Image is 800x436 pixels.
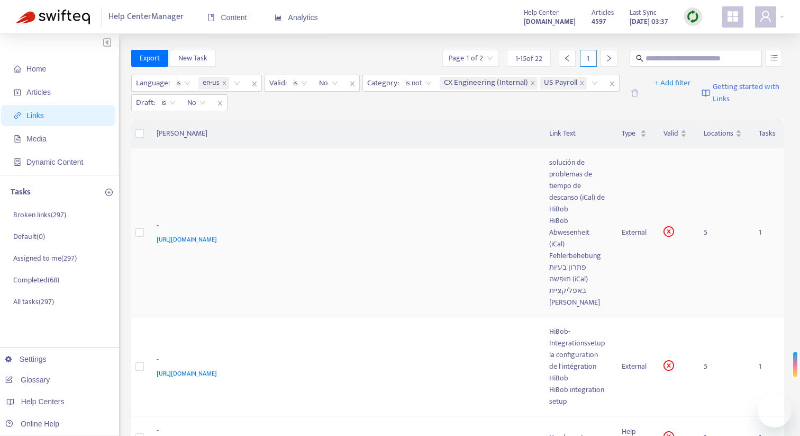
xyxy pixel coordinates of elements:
span: Draft : [132,95,157,111]
p: Completed ( 68 ) [13,274,59,286]
span: Help Center Manager [108,7,184,27]
div: - [157,354,529,368]
span: left [563,55,571,62]
span: [URL][DOMAIN_NAME] [157,368,217,379]
div: External [622,361,647,372]
span: delete [631,89,639,97]
span: appstore [726,10,739,23]
div: - [157,220,529,234]
span: Content [207,13,247,22]
p: All tasks ( 297 ) [13,296,54,307]
span: 1 - 15 of 22 [515,53,542,64]
span: en-us [198,77,229,90]
span: Locations [704,128,733,139]
span: + Add filter [654,77,691,90]
span: close [346,77,359,90]
th: [PERSON_NAME] [148,119,541,148]
span: close [222,81,227,86]
td: 5 [695,148,750,317]
span: close-circle [663,360,674,371]
th: Link Text [541,119,613,148]
span: is not [405,75,432,91]
span: search [636,55,643,62]
span: Help Centers [21,397,65,406]
span: container [14,158,21,166]
div: solución de problemas de tiempo de descanso (iCal) de HiBob [549,157,605,215]
button: + Add filter [647,75,699,92]
span: US Payroll [540,77,587,90]
span: Language : [132,75,171,91]
img: Swifteq [16,10,90,24]
span: Category : [363,75,401,91]
span: plus-circle [105,189,113,196]
span: [URL][DOMAIN_NAME] [157,234,217,245]
button: Export [131,50,168,67]
div: פתרון בעיות חופשה (iCal) באפליקציית [PERSON_NAME] [549,262,605,308]
span: No [187,95,206,111]
span: Valid [663,128,678,139]
span: CX Engineering (Internal) [440,77,538,90]
div: 1 [580,50,597,67]
span: close [248,77,261,90]
p: Assigned to me ( 297 ) [13,253,77,264]
span: Home [26,65,46,73]
span: is [293,75,307,91]
span: user [759,10,772,23]
th: Valid [655,119,695,148]
span: close-circle [663,226,674,237]
span: is [176,75,190,91]
span: right [605,55,613,62]
th: Locations [695,119,750,148]
div: HiBob-Integrationssetup [549,326,605,349]
span: account-book [14,88,21,96]
img: sync.dc5367851b00ba804db3.png [686,10,699,23]
strong: [DATE] 03:37 [630,16,668,28]
span: CX Engineering (Internal) [444,77,528,90]
th: Tasks [750,119,784,148]
span: Getting started with Links [713,81,784,105]
span: is [161,95,176,111]
span: Media [26,135,47,143]
span: Analytics [275,13,318,22]
span: Last Sync [630,7,657,19]
div: HiBob integration setup [549,384,605,407]
span: book [207,14,215,21]
span: link [14,112,21,119]
td: 5 [695,317,750,416]
th: Type [613,119,655,148]
span: area-chart [275,14,282,21]
span: Articles [26,88,51,96]
td: 1 [750,317,784,416]
strong: [DOMAIN_NAME] [524,16,576,28]
span: close [530,81,535,86]
td: 1 [750,148,784,317]
span: Type [622,128,638,139]
span: close [213,97,227,110]
span: file-image [14,135,21,143]
span: Help Center [524,7,559,19]
span: Links [26,111,44,120]
button: New Task [170,50,216,67]
p: Default ( 0 ) [13,231,45,242]
span: US Payroll [544,77,577,90]
img: image-link [702,89,710,97]
span: en-us [203,77,220,90]
div: la configuration de l'intégration HiBob [549,349,605,384]
a: Glossary [5,376,50,384]
span: No [319,75,338,91]
div: External [622,227,647,238]
span: unordered-list [770,54,778,61]
strong: 4597 [592,16,606,28]
p: Broken links ( 297 ) [13,209,66,220]
span: home [14,65,21,73]
div: HiBob Abwesenheit (iCal) Fehlerbehebung [549,215,605,262]
a: Online Help [5,420,59,428]
span: Articles [592,7,614,19]
iframe: Button to launch messaging window, conversation in progress [758,394,792,428]
span: Dynamic Content [26,158,83,166]
a: Settings [5,355,47,363]
span: close [579,81,585,86]
p: Tasks [11,186,31,199]
a: Getting started with Links [702,75,784,111]
span: close [605,77,619,90]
